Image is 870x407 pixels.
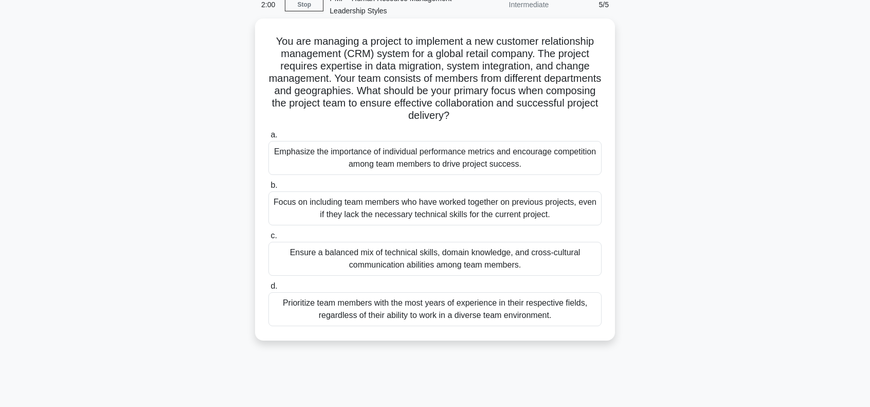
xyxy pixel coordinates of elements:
[270,281,277,290] span: d.
[268,292,602,326] div: Prioritize team members with the most years of experience in their respective fields, regardless ...
[270,130,277,139] span: a.
[270,231,277,240] span: c.
[268,191,602,225] div: Focus on including team members who have worked together on previous projects, even if they lack ...
[270,181,277,189] span: b.
[268,242,602,276] div: Ensure a balanced mix of technical skills, domain knowledge, and cross-cultural communication abi...
[267,35,603,122] h5: You are managing a project to implement a new customer relationship management (CRM) system for a...
[268,141,602,175] div: Emphasize the importance of individual performance metrics and encourage competition among team m...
